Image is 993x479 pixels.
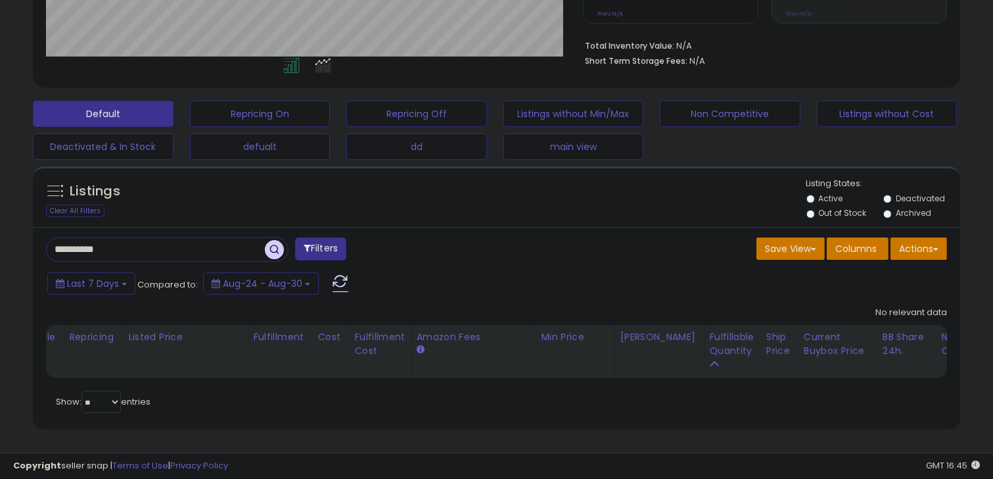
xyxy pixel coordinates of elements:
[70,182,120,201] h5: Listings
[818,193,843,204] label: Active
[354,330,405,358] div: Fulfillment Cost
[806,178,960,190] p: Listing States:
[660,101,800,127] button: Non Competitive
[883,330,931,358] div: BB Share 24h.
[890,238,947,260] button: Actions
[203,272,319,295] button: Aug-24 - Aug-30
[896,193,945,204] label: Deactivated
[69,330,117,344] div: Repricing
[318,330,344,344] div: Cost
[13,459,61,472] strong: Copyright
[942,330,990,358] div: Num of Comp.
[190,134,331,160] button: defualt
[67,277,119,290] span: Last 7 Days
[585,55,687,66] b: Short Term Storage Fees:
[56,395,150,408] span: Show: entries
[13,460,228,472] div: seller snap | |
[295,238,346,261] button: Filters
[709,330,754,358] div: Fulfillable Quantity
[541,330,609,344] div: Min Price
[689,55,705,67] span: N/A
[503,134,644,160] button: main view
[585,40,674,51] b: Total Inventory Value:
[804,330,871,358] div: Current Buybox Price
[875,307,947,319] div: No relevant data
[766,330,793,358] div: Ship Price
[416,330,530,344] div: Amazon Fees
[346,134,487,160] button: dd
[503,101,644,127] button: Listings without Min/Max
[33,134,173,160] button: Deactivated & In Stock
[346,101,487,127] button: Repricing Off
[585,37,937,53] li: N/A
[34,330,58,344] div: Title
[827,238,889,260] button: Columns
[112,459,168,472] a: Terms of Use
[33,101,173,127] button: Default
[818,207,866,218] label: Out of Stock
[223,277,302,290] span: Aug-24 - Aug-30
[756,238,825,260] button: Save View
[47,272,135,295] button: Last 7 Days
[190,101,331,127] button: Repricing On
[620,330,698,344] div: [PERSON_NAME]
[253,330,306,344] div: Fulfillment
[170,459,228,472] a: Privacy Policy
[137,278,198,291] span: Compared to:
[786,10,812,18] small: Prev: N/A
[817,101,958,127] button: Listings without Cost
[416,344,424,356] small: Amazon Fees.
[896,207,931,218] label: Archived
[128,330,242,344] div: Listed Price
[597,10,623,18] small: Prev: N/A
[46,205,104,217] div: Clear All Filters
[926,459,980,472] span: 2025-09-8 16:45 GMT
[835,242,877,255] span: Columns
